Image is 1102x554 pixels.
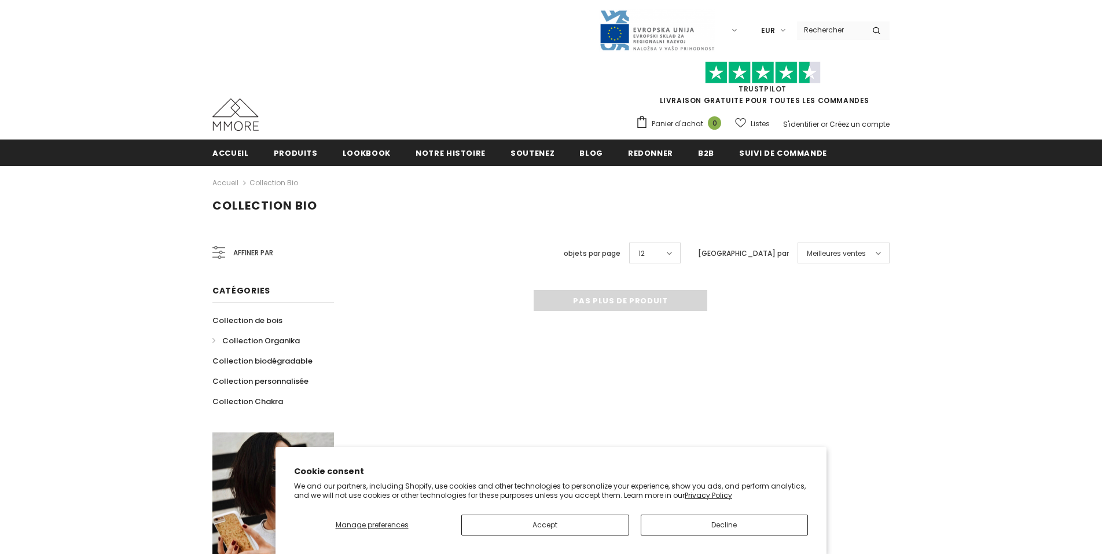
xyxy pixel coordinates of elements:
[343,148,391,159] span: Lookbook
[212,355,313,366] span: Collection biodégradable
[761,25,775,36] span: EUR
[739,140,827,166] a: Suivi de commande
[641,515,809,535] button: Decline
[212,140,249,166] a: Accueil
[212,285,270,296] span: Catégories
[821,119,828,129] span: or
[510,140,554,166] a: soutenez
[461,515,629,535] button: Accept
[599,9,715,52] img: Javni Razpis
[638,248,645,259] span: 12
[698,248,789,259] label: [GEOGRAPHIC_DATA] par
[807,248,866,259] span: Meilleures ventes
[636,67,890,105] span: LIVRAISON GRATUITE POUR TOUTES LES COMMANDES
[564,248,620,259] label: objets par page
[336,520,409,530] span: Manage preferences
[274,148,318,159] span: Produits
[343,140,391,166] a: Lookbook
[416,148,486,159] span: Notre histoire
[705,61,821,84] img: Faites confiance aux étoiles pilotes
[212,315,282,326] span: Collection de bois
[294,515,450,535] button: Manage preferences
[579,148,603,159] span: Blog
[579,140,603,166] a: Blog
[698,140,714,166] a: B2B
[212,310,282,331] a: Collection de bois
[212,391,283,412] a: Collection Chakra
[249,178,298,188] a: Collection Bio
[829,119,890,129] a: Créez un compte
[797,21,864,38] input: Search Site
[212,176,238,190] a: Accueil
[751,118,770,130] span: Listes
[212,371,308,391] a: Collection personnalisée
[233,247,273,259] span: Affiner par
[416,140,486,166] a: Notre histoire
[212,98,259,131] img: Cas MMORE
[652,118,703,130] span: Panier d'achat
[628,148,673,159] span: Redonner
[212,331,300,351] a: Collection Organika
[212,197,317,214] span: Collection Bio
[628,140,673,166] a: Redonner
[294,465,808,478] h2: Cookie consent
[510,148,554,159] span: soutenez
[735,113,770,134] a: Listes
[212,376,308,387] span: Collection personnalisée
[636,115,727,133] a: Panier d'achat 0
[739,84,787,94] a: TrustPilot
[274,140,318,166] a: Produits
[212,351,313,371] a: Collection biodégradable
[739,148,827,159] span: Suivi de commande
[212,148,249,159] span: Accueil
[685,490,732,500] a: Privacy Policy
[783,119,819,129] a: S'identifier
[212,396,283,407] span: Collection Chakra
[708,116,721,130] span: 0
[222,335,300,346] span: Collection Organika
[599,25,715,35] a: Javni Razpis
[294,482,808,500] p: We and our partners, including Shopify, use cookies and other technologies to personalize your ex...
[698,148,714,159] span: B2B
